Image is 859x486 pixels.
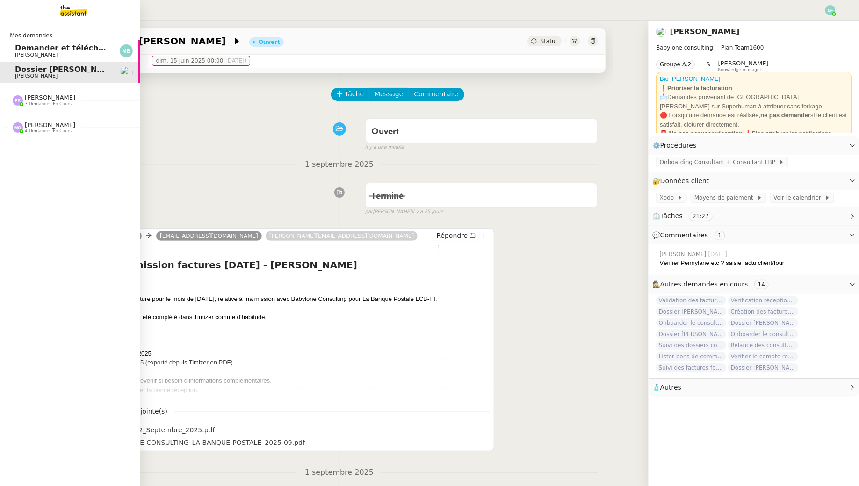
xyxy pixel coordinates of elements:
[660,157,779,167] span: Onboarding Consultant + Consultant LBP
[728,341,798,350] span: Relance des consultants CRA - août 2025
[4,31,58,40] span: Mes demandes
[15,52,58,58] span: [PERSON_NAME]
[715,231,726,240] nz-tag: 1
[825,5,836,15] img: svg
[728,296,798,305] span: Vérification réception factures consultants - septembre 2025
[15,43,224,52] span: Demander et télécharger les factures pour Qonto
[649,379,859,397] div: 🧴Autres
[652,140,701,151] span: ⚙️
[25,94,75,101] span: [PERSON_NAME]
[660,177,709,185] span: Données client
[774,193,825,202] span: Voir le calendrier
[369,88,409,101] button: Message
[660,250,708,258] span: [PERSON_NAME]
[85,36,232,46] span: Dossier [PERSON_NAME]
[652,231,729,239] span: 💬
[754,280,769,289] nz-tag: 14
[25,121,75,129] span: [PERSON_NAME]
[708,250,729,258] span: [DATE]
[156,56,246,65] span: dim. 15 juin 2025 00:00
[85,276,491,453] div: [PERSON_NAME]
[660,193,678,202] span: Xodo
[25,129,72,134] span: 4 demandes en cours
[85,376,491,394] p: N’hésitez pas à me revenir si besoin d’informations complémentaires. Merci de me confirmer la bon...
[760,112,810,119] strong: ne pas demander
[120,66,133,79] img: users%2FSg6jQljroSUGpSfKFUOPmUmNaZ23%2Favatar%2FUntitled.png
[13,95,23,106] img: svg
[660,111,848,129] div: 🔴 Lorsqu'une demande est réalisée, si le client est satisfait, cloturer directement.
[331,88,370,101] button: Tâche
[660,231,708,239] span: Commentaires
[87,437,305,448] div: CRA_BABYLONE-CONSULTING_LA-BANQUE-POSTALE_2025-09.pdf
[694,193,757,202] span: Moyens de paiement
[660,212,683,220] span: Tâches
[728,307,798,316] span: Création des factures client - septembre 2025
[689,212,713,221] nz-tag: 21:27
[266,232,418,240] a: [PERSON_NAME][EMAIL_ADDRESS][DOMAIN_NAME]
[660,384,681,391] span: Autres
[728,363,798,372] span: Dossier [PERSON_NAME]
[656,341,726,350] span: Suivi des dossiers complexes
[656,352,726,361] span: Lister bons de commande manquants à [PERSON_NAME]
[718,67,762,72] span: Knowledge manager
[649,275,859,293] div: 🕵️Autres demandes en cours 14
[652,280,772,288] span: 🕵️
[25,101,72,107] span: 3 demandes en cours
[660,93,848,111] div: Demandes provenant de [GEOGRAPHIC_DATA][PERSON_NAME] sur Superhuman à attribuer sans forkage
[85,314,267,321] span: Le CRA a également été complété dans Timizer comme d’habitude.
[371,192,404,200] span: Terminé
[541,38,558,44] span: Statut
[414,89,459,100] span: Commentaire
[660,129,848,157] div: ❗Bien attribuer les notifications [PERSON_NAME] à [PERSON_NAME] ou [PERSON_NAME].
[728,318,798,328] span: Dossier [PERSON_NAME]
[652,176,713,186] span: 🔐
[85,359,233,366] span: - CRA 2025 (exporté depuis Timizer en PDF)
[656,307,726,316] span: Dossier [PERSON_NAME]
[649,136,859,155] div: ⚙️Procédures
[120,44,133,57] img: svg
[706,60,710,72] span: &
[371,128,399,136] span: Ouvert
[652,212,721,220] span: ⏲️
[660,258,852,268] div: Vérifier Pennylane etc ? saisie factu client/four
[728,329,798,339] span: Onboarder le consultant [PERSON_NAME]
[656,318,726,328] span: Onboarder le consultant [PERSON_NAME]
[433,230,479,241] button: Répondre
[649,226,859,244] div: 💬Commentaires 1
[15,73,58,79] span: [PERSON_NAME]
[656,44,713,51] span: Babylone consulting
[223,57,246,64] span: ([DATE])
[660,85,732,92] strong: ❗Prioriser la facturation
[649,207,859,225] div: ⏲️Tâches 21:27
[365,208,373,216] span: par
[652,384,681,391] span: 🧴
[649,172,859,190] div: 🔐Données client
[721,44,750,51] span: Plan Team
[660,75,720,82] a: Bio [PERSON_NAME]
[656,363,726,372] span: Suivi des factures fournisseurs en attente de paiement - 1 septembre 2025
[656,27,666,37] img: users%2FSg6jQljroSUGpSfKFUOPmUmNaZ23%2Favatar%2FUntitled.png
[670,27,740,36] a: [PERSON_NAME]
[660,130,744,137] strong: 📮 Ne pas accuser réception.
[85,258,491,272] h4: Re: Transmission factures [DATE] - [PERSON_NAME]
[656,296,726,305] span: Validation des factures consultants - septembre 2025
[297,158,381,171] span: 1 septembre 2025
[436,231,468,240] span: Répondre
[15,65,119,74] span: Dossier [PERSON_NAME]
[365,208,443,216] small: [PERSON_NAME]
[365,143,404,151] span: il y a une minute
[156,232,262,240] a: [EMAIL_ADDRESS][DOMAIN_NAME]
[660,280,748,288] span: Autres demandes en cours
[85,295,438,302] span: Je vous joins ma facture pour le mois de [DATE], relative à ma mission avec Babylone Consulting p...
[259,39,280,45] div: Ouvert
[13,122,23,133] img: svg
[656,329,726,339] span: Dossier [PERSON_NAME]
[728,352,798,361] span: Vérifier le compte rendu sur Timizer / [PERSON_NAME] / Evolution timizer
[411,208,443,216] span: il y a 25 jours
[718,60,769,72] app-user-label: Knowledge manager
[718,60,769,67] span: [PERSON_NAME]
[375,89,403,100] span: Message
[87,425,215,436] div: DJ_Facture_022_Septembre_2025.pdf
[409,88,464,101] button: Commentaire
[297,466,381,479] span: 1 septembre 2025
